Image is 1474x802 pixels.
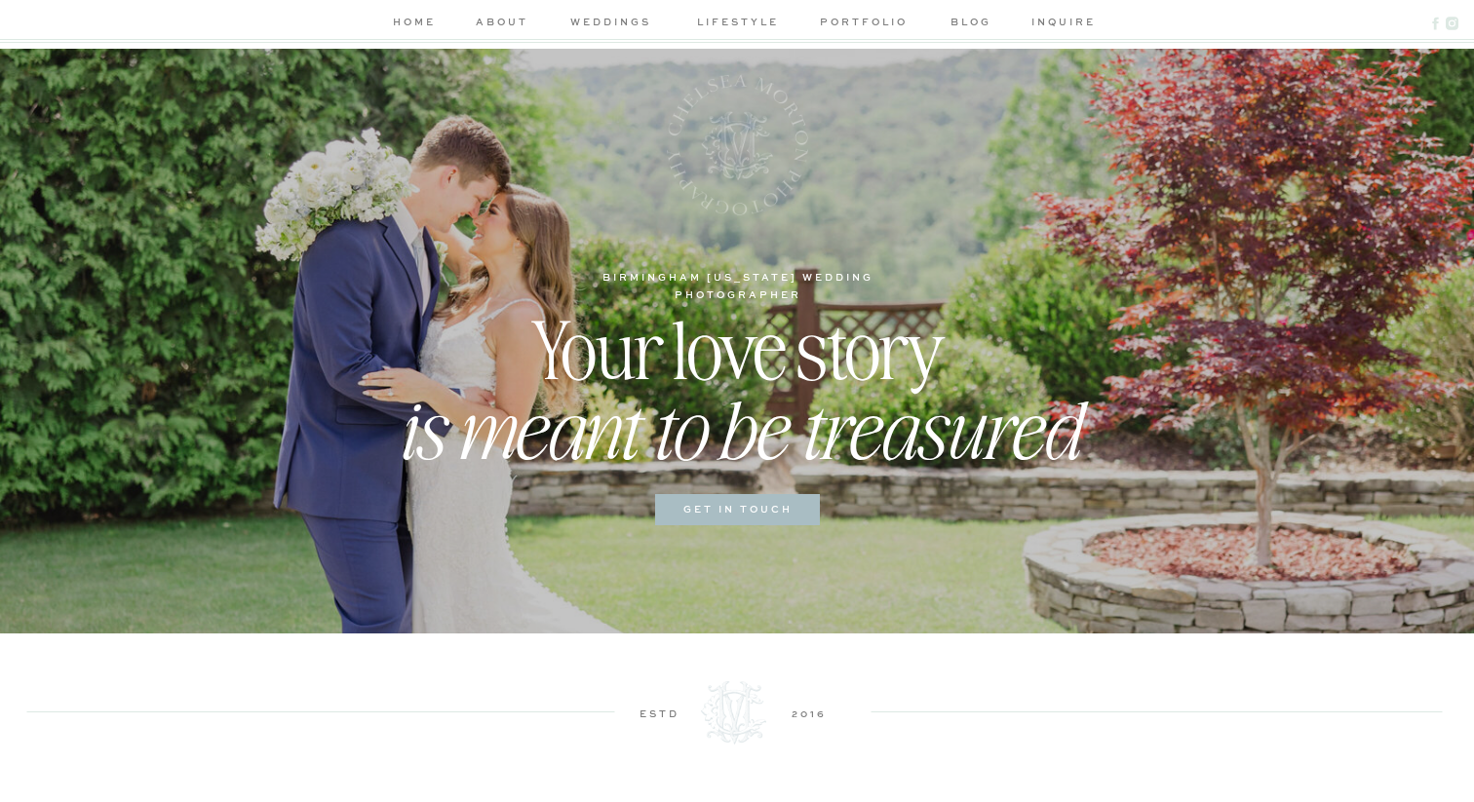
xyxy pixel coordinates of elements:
[615,706,703,720] h3: estd
[542,269,934,287] h1: birmingham [US_STATE] wedding photographer
[943,14,998,34] a: blog
[313,380,1161,480] h2: is meant to be treasured
[473,14,531,34] a: about
[564,14,657,34] a: weddings
[666,501,809,519] a: get in touch
[1031,14,1087,34] a: inquire
[817,14,910,34] a: portfolio
[373,300,1102,365] h2: Your love story
[765,706,853,720] h3: 2016
[388,14,440,34] a: home
[691,14,784,34] a: lifestyle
